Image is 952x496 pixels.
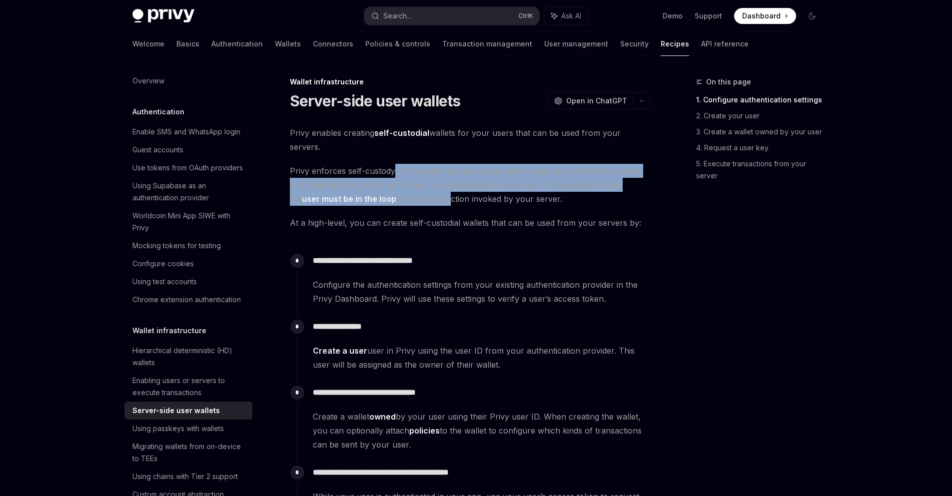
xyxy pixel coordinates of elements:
a: Using chains with Tier 2 support [124,468,252,486]
div: Overview [132,75,164,87]
a: Using passkeys with wallets [124,420,252,438]
span: On this page [706,76,751,88]
h5: Authentication [132,106,184,118]
a: Transaction management [442,32,532,56]
span: Configure the authentication settings from your existing authentication provider in the Privy Das... [313,278,650,306]
a: Wallets [275,32,301,56]
span: user in Privy using the user ID from your authentication provider. This user will be assigned as ... [313,344,650,372]
div: Using chains with Tier 2 support [132,471,238,483]
span: Ask AI [561,11,581,21]
a: 1. Configure authentication settings [696,92,828,108]
a: Chrome extension authentication [124,291,252,309]
span: Create a wallet by your user using their Privy user ID. When creating the wallet, you can optiona... [313,410,650,452]
h1: Server-side user wallets [290,92,461,110]
h5: Wallet infrastructure [132,325,206,337]
a: Mocking tokens for testing [124,237,252,255]
div: Wallet infrastructure [290,77,650,87]
div: Server-side user wallets [132,405,220,417]
div: Hierarchical deterministic (HD) wallets [132,345,246,369]
a: Connectors [313,32,353,56]
a: Dashboard [734,8,796,24]
a: Enabling users or servers to execute transactions [124,372,252,402]
a: API reference [701,32,749,56]
img: dark logo [132,9,194,23]
a: Worldcoin Mini App SIWE with Privy [124,207,252,237]
span: Privy enforces self-custody of the wallet by requiring a valid access token from the user for any... [290,164,650,206]
a: Demo [663,11,683,21]
a: Hierarchical deterministic (HD) wallets [124,342,252,372]
a: User management [544,32,608,56]
a: Server-side user wallets [124,402,252,420]
a: Configure cookies [124,255,252,273]
span: Open in ChatGPT [566,96,627,106]
span: Ctrl K [518,12,533,20]
div: Using Supabase as an authentication provider [132,180,246,204]
div: Use tokens from OAuth providers [132,162,243,174]
a: Using test accounts [124,273,252,291]
a: 2. Create your user [696,108,828,124]
div: Enable SMS and WhatsApp login [132,126,240,138]
a: Using Supabase as an authentication provider [124,177,252,207]
a: Authentication [211,32,263,56]
a: 5. Execute transactions from your server [696,156,828,184]
a: Security [620,32,649,56]
div: Enabling users or servers to execute transactions [132,375,246,399]
button: Ask AI [544,7,588,25]
a: owned [369,412,396,422]
a: Guest accounts [124,141,252,159]
a: 3. Create a wallet owned by your user [696,124,828,140]
button: Open in ChatGPT [548,92,633,109]
a: Policies & controls [365,32,430,56]
div: Using test accounts [132,276,197,288]
a: Welcome [132,32,164,56]
a: Overview [124,72,252,90]
span: Privy enables creating wallets for your users that can be used from your servers. [290,126,650,154]
div: Using passkeys with wallets [132,423,224,435]
a: Use tokens from OAuth providers [124,159,252,177]
strong: self-custodial [374,128,429,138]
div: Mocking tokens for testing [132,240,221,252]
a: Migrating wallets from on-device to TEEs [124,438,252,468]
div: Search... [383,10,411,22]
a: 4. Request a user key [696,140,828,156]
div: Chrome extension authentication [132,294,241,306]
span: Dashboard [742,11,781,21]
div: Guest accounts [132,144,183,156]
div: Configure cookies [132,258,194,270]
div: Worldcoin Mini App SIWE with Privy [132,210,246,234]
div: Migrating wallets from on-device to TEEs [132,441,246,465]
span: At a high-level, you can create self-custodial wallets that can be used from your servers by: [290,216,650,230]
button: Toggle dark mode [804,8,820,24]
a: Create a user [313,346,367,356]
a: Basics [176,32,199,56]
a: policies [409,426,440,436]
strong: user must be in the loop [302,194,396,204]
button: Search...CtrlK [364,7,539,25]
a: Enable SMS and WhatsApp login [124,123,252,141]
a: Recipes [661,32,689,56]
a: Support [695,11,722,21]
